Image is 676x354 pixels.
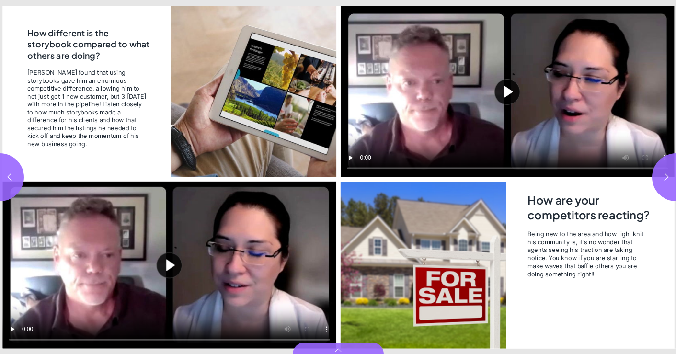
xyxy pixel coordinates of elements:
section: Page 4 [0,6,339,349]
h2: How are your competitors reacting? [527,193,651,224]
span: [PERSON_NAME] found that using storybooks gave him an enormous competitive difference, allowing h... [27,69,148,148]
span: Being new to the area and how tight knit his community is, it's no wonder that agents seeing his ... [527,230,651,277]
h2: How different is the storybook compared to what others are doing? [27,27,154,62]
